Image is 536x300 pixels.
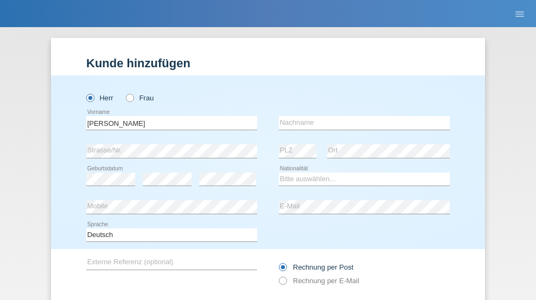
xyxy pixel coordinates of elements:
[279,277,286,290] input: Rechnung per E-Mail
[126,94,154,102] label: Frau
[279,263,286,277] input: Rechnung per Post
[86,56,450,70] h1: Kunde hinzufügen
[509,10,531,17] a: menu
[86,94,93,101] input: Herr
[279,277,359,285] label: Rechnung per E-Mail
[126,94,133,101] input: Frau
[514,9,525,20] i: menu
[279,263,353,271] label: Rechnung per Post
[86,94,113,102] label: Herr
